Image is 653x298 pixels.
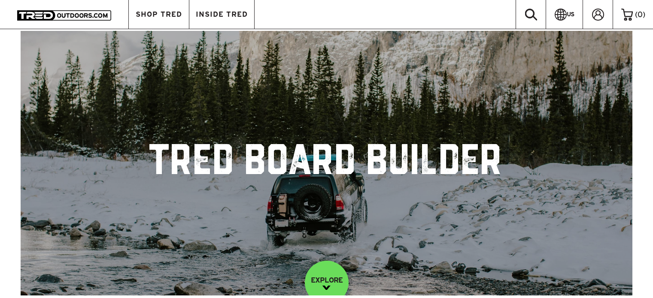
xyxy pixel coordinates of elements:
[149,144,504,183] h1: TRED BOARD BUILDER
[621,9,633,21] img: cart-icon
[322,286,331,290] img: down-image
[17,10,111,21] img: TRED Outdoors America
[638,10,643,18] span: 0
[635,11,645,18] span: ( )
[136,11,182,18] span: SHOP TRED
[196,11,248,18] span: INSIDE TRED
